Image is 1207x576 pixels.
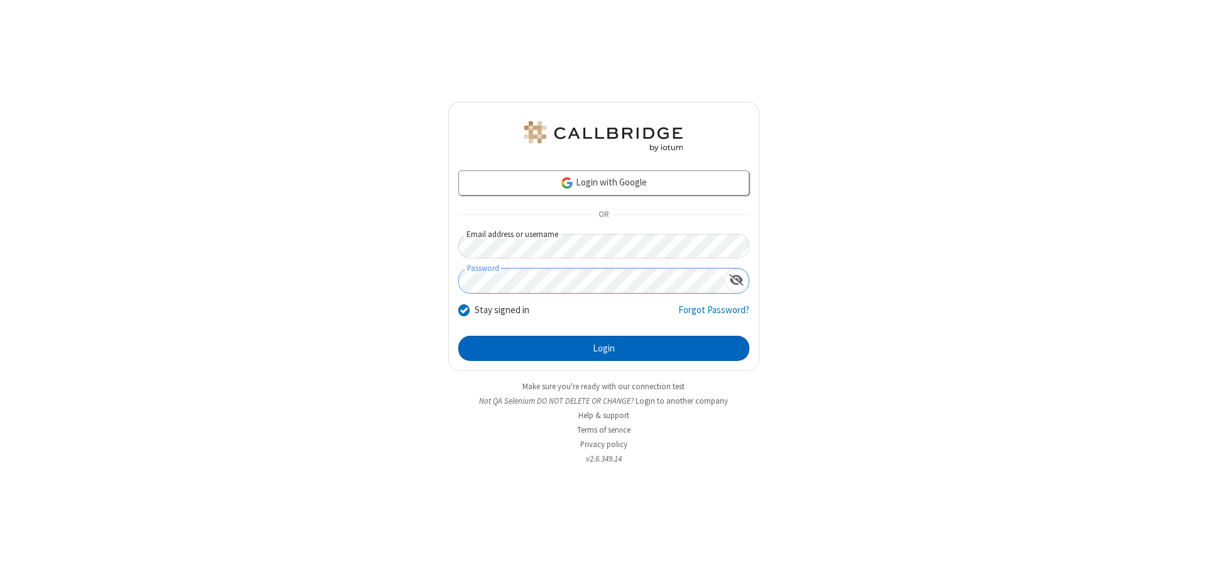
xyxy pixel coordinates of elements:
li: v2.6.349.14 [448,453,759,465]
img: QA Selenium DO NOT DELETE OR CHANGE [522,121,685,152]
input: Email address or username [458,234,749,258]
a: Privacy policy [580,439,627,450]
div: Show password [724,269,749,292]
a: Terms of service [577,424,631,435]
button: Login [458,336,749,361]
button: Login to another company [636,395,728,407]
label: Stay signed in [475,303,529,318]
input: Password [459,269,724,293]
a: Forgot Password? [678,303,749,327]
a: Make sure you're ready with our connection test [522,381,685,392]
span: OR [593,206,614,224]
a: Login with Google [458,170,749,196]
a: Help & support [578,410,629,421]
img: google-icon.png [560,176,574,190]
li: Not QA Selenium DO NOT DELETE OR CHANGE? [448,395,759,407]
